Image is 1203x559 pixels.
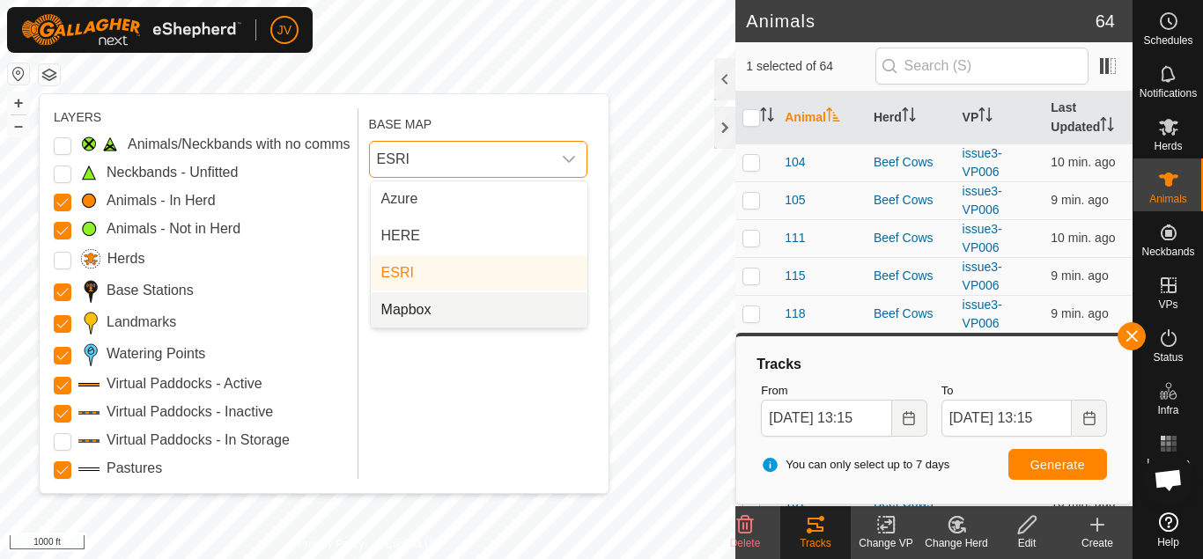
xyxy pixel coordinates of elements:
[785,229,805,247] span: 111
[963,146,1002,179] a: issue3-VP006
[1044,92,1133,144] th: Last Updated
[381,262,414,283] span: ESRI
[299,536,365,552] a: Privacy Policy
[551,142,587,177] div: dropdown trigger
[1153,352,1183,363] span: Status
[760,110,774,124] p-sorticon: Activate to sort
[8,63,29,85] button: Reset Map
[371,181,587,327] ul: Option List
[107,190,216,211] label: Animals - In Herd
[385,536,437,552] a: Contact Us
[107,280,194,301] label: Base Stations
[1051,231,1115,245] span: Sep 22, 2025, 1:07 PM
[867,92,956,144] th: Herd
[780,535,851,551] div: Tracks
[785,305,805,323] span: 118
[369,108,587,134] div: BASE MAP
[128,134,351,155] label: Animals/Neckbands with no comms
[107,430,290,451] label: Virtual Paddocks - In Storage
[1072,400,1107,437] button: Choose Date
[874,191,948,210] div: Beef Cows
[39,64,60,85] button: Map Layers
[874,229,948,247] div: Beef Cows
[902,110,916,124] p-sorticon: Activate to sort
[8,115,29,136] button: –
[785,267,805,285] span: 115
[892,400,927,437] button: Choose Date
[963,222,1002,254] a: issue3-VP006
[54,108,351,127] div: LAYERS
[1158,299,1177,310] span: VPs
[1030,458,1085,472] span: Generate
[874,305,948,323] div: Beef Cows
[21,14,241,46] img: Gallagher Logo
[381,299,432,320] span: Mapbox
[941,382,1107,400] label: To
[921,535,992,551] div: Change Herd
[785,153,805,172] span: 104
[107,343,205,364] label: Watering Points
[1157,537,1179,548] span: Help
[875,48,1089,85] input: Search (S)
[963,298,1002,330] a: issue3-VP006
[107,401,273,423] label: Virtual Paddocks - Inactive
[107,312,176,333] label: Landmarks
[785,191,805,210] span: 105
[992,535,1062,551] div: Edit
[8,92,29,114] button: +
[1100,120,1114,134] p-sorticon: Activate to sort
[963,260,1002,292] a: issue3-VP006
[1008,449,1107,480] button: Generate
[371,181,587,217] li: Azure
[107,458,162,479] label: Pastures
[1051,268,1108,283] span: Sep 22, 2025, 1:07 PM
[746,11,1096,32] h2: Animals
[370,142,551,177] span: ESRI
[874,153,948,172] div: Beef Cows
[963,184,1002,217] a: issue3-VP006
[371,255,587,291] li: ESRI
[761,456,949,474] span: You can only select up to 7 days
[1062,535,1133,551] div: Create
[1154,141,1182,151] span: Herds
[1140,88,1197,99] span: Notifications
[371,218,587,254] li: HERE
[874,267,948,285] div: Beef Cows
[371,292,587,327] li: Mapbox
[1051,193,1108,207] span: Sep 22, 2025, 1:07 PM
[826,110,840,124] p-sorticon: Activate to sort
[956,92,1044,144] th: VP
[1051,155,1115,169] span: Sep 22, 2025, 1:07 PM
[277,21,292,40] span: JV
[1096,8,1115,34] span: 64
[381,225,420,246] span: HERE
[107,373,262,394] label: Virtual Paddocks - Active
[978,110,993,124] p-sorticon: Activate to sort
[851,535,921,551] div: Change VP
[1157,405,1178,416] span: Infra
[1133,505,1203,555] a: Help
[1143,35,1192,46] span: Schedules
[1149,194,1187,204] span: Animals
[730,537,761,549] span: Delete
[107,248,145,269] label: Herds
[778,92,867,144] th: Animal
[754,354,1114,375] div: Tracks
[107,218,240,239] label: Animals - Not in Herd
[1051,306,1108,320] span: Sep 22, 2025, 1:07 PM
[107,162,238,183] label: Neckbands - Unfitted
[761,382,926,400] label: From
[1147,458,1190,468] span: Heatmap
[1142,453,1195,506] div: Open chat
[381,188,418,210] span: Azure
[1141,246,1194,257] span: Neckbands
[746,57,875,76] span: 1 selected of 64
